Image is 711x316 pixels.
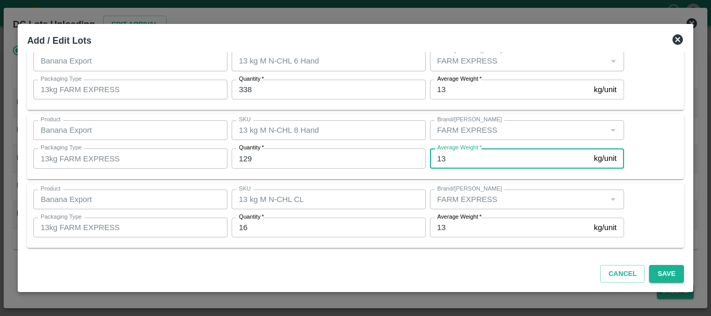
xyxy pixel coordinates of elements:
[437,75,481,83] label: Average Weight
[649,265,683,283] button: Save
[41,213,82,221] label: Packaging Type
[41,116,60,124] label: Product
[433,193,604,206] input: Create Brand/Marka
[433,54,604,68] input: Create Brand/Marka
[437,185,502,193] label: Brand/[PERSON_NAME]
[437,144,481,152] label: Average Weight
[41,75,82,83] label: Packaging Type
[41,144,82,152] label: Packaging Type
[594,222,617,233] p: kg/unit
[239,185,251,193] label: SKU
[239,116,251,124] label: SKU
[239,213,264,221] label: Quantity
[437,213,481,221] label: Average Weight
[433,123,604,137] input: Create Brand/Marka
[437,116,502,124] label: Brand/[PERSON_NAME]
[594,153,617,164] p: kg/unit
[239,144,264,152] label: Quantity
[239,75,264,83] label: Quantity
[41,185,60,193] label: Product
[27,35,91,46] b: Add / Edit Lots
[600,265,645,283] button: Cancel
[594,84,617,95] p: kg/unit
